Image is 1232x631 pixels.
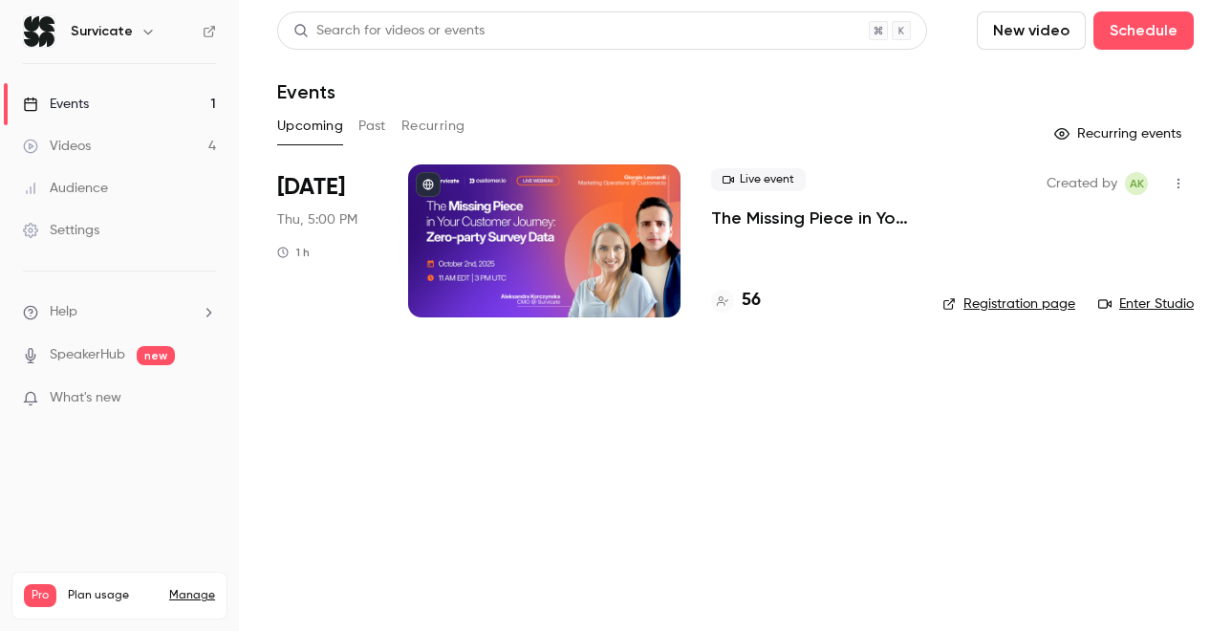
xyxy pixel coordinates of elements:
button: Recurring [401,111,465,141]
button: Schedule [1093,11,1194,50]
span: AK [1130,172,1144,195]
h1: Events [277,80,335,103]
h6: Survicate [71,22,133,41]
div: Oct 2 Thu, 11:00 AM (America/New York) [277,164,378,317]
span: Aleksandra Korczyńska [1125,172,1148,195]
a: Registration page [942,294,1075,314]
a: Enter Studio [1098,294,1194,314]
button: Past [358,111,386,141]
span: What's new [50,388,121,408]
div: Events [23,95,89,114]
span: Help [50,302,77,322]
span: Thu, 5:00 PM [277,210,357,229]
div: Settings [23,221,99,240]
a: SpeakerHub [50,345,125,365]
span: Pro [24,584,56,607]
button: Recurring events [1046,119,1194,149]
div: Videos [23,137,91,156]
a: Manage [169,588,215,603]
button: Upcoming [277,111,343,141]
span: [DATE] [277,172,345,203]
h4: 56 [742,288,761,314]
span: new [137,346,175,365]
div: 1 h [277,245,310,260]
span: Live event [711,168,806,191]
span: Plan usage [68,588,158,603]
div: Search for videos or events [293,21,485,41]
a: The Missing Piece in Your Customer Journey: Zero-party Survey Data [711,207,912,229]
div: Audience [23,179,108,198]
span: Created by [1047,172,1117,195]
img: Survicate [24,16,54,47]
button: New video [977,11,1086,50]
a: 56 [711,288,761,314]
li: help-dropdown-opener [23,302,216,322]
